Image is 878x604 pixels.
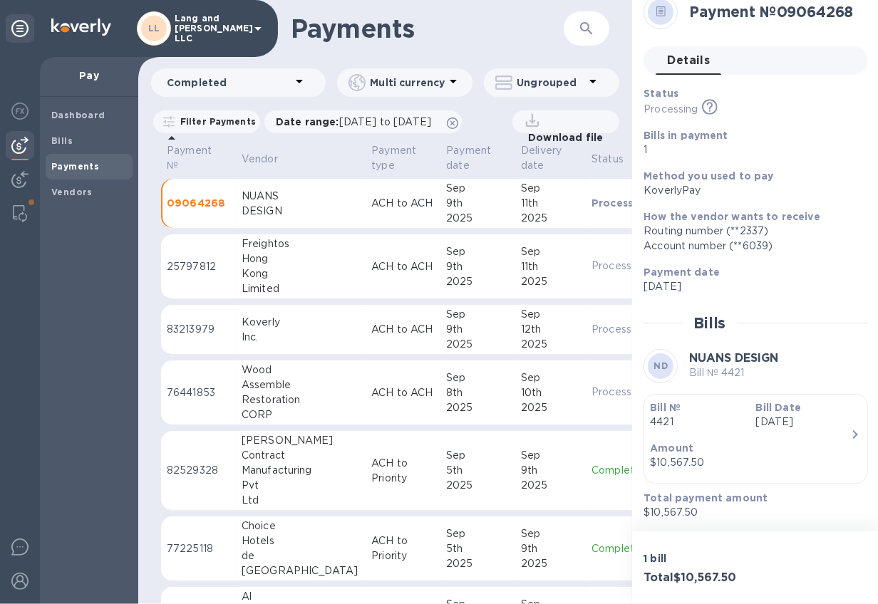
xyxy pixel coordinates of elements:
div: Restoration [242,392,360,407]
h3: Total $10,567.50 [644,571,750,585]
p: 77225118 [167,541,230,556]
div: 11th [521,259,580,274]
b: Status [644,88,678,99]
div: Freightos [242,236,360,251]
b: Method you used to pay [644,170,773,182]
div: Ltd [242,493,360,508]
b: Bill Date [756,402,801,413]
p: Status [592,152,624,167]
div: DESIGN [242,204,360,219]
div: 2025 [521,211,580,226]
p: Pay [51,68,127,83]
div: Koverly [242,315,360,330]
h2: Bills [693,314,725,332]
div: Sep [446,307,510,322]
div: Sep [521,244,580,259]
div: KoverlyPay [644,183,857,198]
p: 1 [644,142,857,157]
div: 2025 [521,274,580,289]
div: 12th [521,322,580,337]
div: [GEOGRAPHIC_DATA] [242,563,360,578]
p: Multi currency [370,75,445,90]
div: 2025 [446,337,510,352]
div: Sep [521,526,580,541]
div: Account number (**6039) [644,239,857,254]
b: LL [148,23,160,33]
div: 9th [446,322,510,337]
p: ACH to Priority [371,533,435,563]
p: $10,567.50 [644,505,857,520]
span: Vendor [242,152,296,167]
div: 2025 [521,337,580,352]
div: 9th [521,463,580,478]
p: [DATE] [644,279,857,294]
div: Hong [242,251,360,266]
p: 83213979 [167,322,230,337]
div: Contract [242,448,360,463]
div: 2025 [446,400,510,415]
div: Sep [446,181,510,196]
p: 09064268 [167,196,230,210]
p: 82529328 [167,463,230,478]
p: ACH to ACH [371,322,435,337]
div: CORP [242,407,360,422]
div: Kong [242,266,360,281]
b: Payment date [644,266,720,278]
p: Bill № 4421 [689,365,778,380]
p: [DATE] [756,415,850,429]
div: 5th [446,541,510,556]
span: Delivery date [521,143,580,173]
p: Processing [592,259,646,274]
div: Sep [446,370,510,385]
p: ACH to ACH [371,196,435,211]
p: Completed [167,75,291,90]
div: Sep [521,370,580,385]
div: 9th [446,259,510,274]
div: Sep [521,307,580,322]
span: Status [592,152,642,167]
div: Limited [242,281,360,296]
p: Completed [592,541,667,556]
span: [DATE] to [DATE] [339,116,431,127]
div: $10,567.50 [650,455,850,470]
h2: Payment № 09064268 [689,3,857,21]
div: Wood [242,363,360,377]
b: Amount [650,442,693,454]
div: Assemble [242,377,360,392]
div: Hotels [242,533,360,548]
b: How the vendor wants to receive [644,211,820,222]
div: 8th [446,385,510,400]
p: Ungrouped [517,75,584,90]
div: Choice [242,519,360,533]
div: 2025 [521,556,580,571]
div: 11th [521,196,580,211]
p: ACH to ACH [371,385,435,400]
span: Payment date [446,143,510,173]
div: Sep [521,181,580,196]
div: Sep [446,244,510,259]
p: Vendor [242,152,278,167]
p: 76441853 [167,385,230,400]
b: Total payment amount [644,492,768,504]
p: Date range : [276,115,438,129]
p: Processing [644,102,698,117]
p: 4421 [650,415,744,429]
p: Filter Payments [175,115,256,127]
b: Bills [51,135,73,146]
div: 2025 [446,478,510,493]
div: 2025 [446,211,510,226]
div: Sep [446,448,510,463]
span: Details [667,51,710,71]
img: Foreign exchange [11,103,29,120]
span: Payment № [167,143,230,173]
b: Bill № [650,402,681,413]
button: Bill №4421Bill Date[DATE]Amount$10,567.50 [644,394,868,484]
div: Unpin categories [6,14,34,43]
p: Payment date [446,143,491,173]
p: Payment type [371,143,416,173]
div: Sep [521,448,580,463]
div: [PERSON_NAME] [242,433,360,448]
p: 25797812 [167,259,230,274]
p: Completed [592,463,667,478]
p: 1 bill [644,551,750,566]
